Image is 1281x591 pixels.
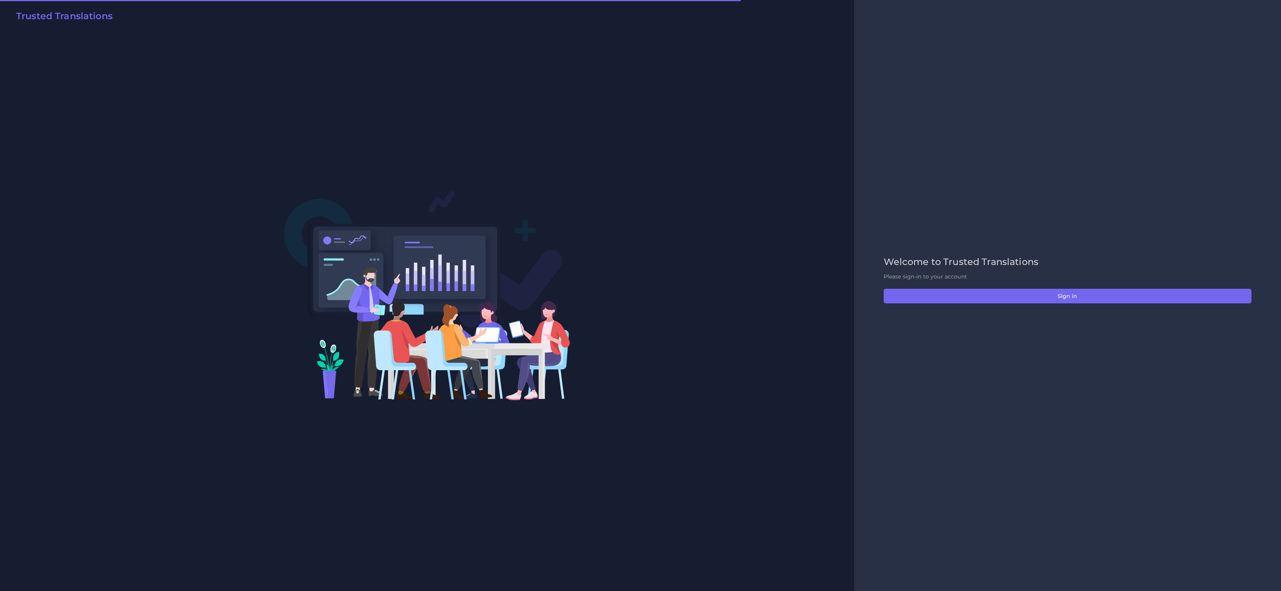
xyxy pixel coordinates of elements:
[884,289,1251,303] button: Sign in
[11,11,112,25] a: Trusted Translations
[884,257,1251,268] h2: Welcome to Trusted Translations
[16,11,112,22] h2: Trusted Translations
[884,273,1251,281] p: Please sign-in to your account
[284,190,570,401] img: Login V2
